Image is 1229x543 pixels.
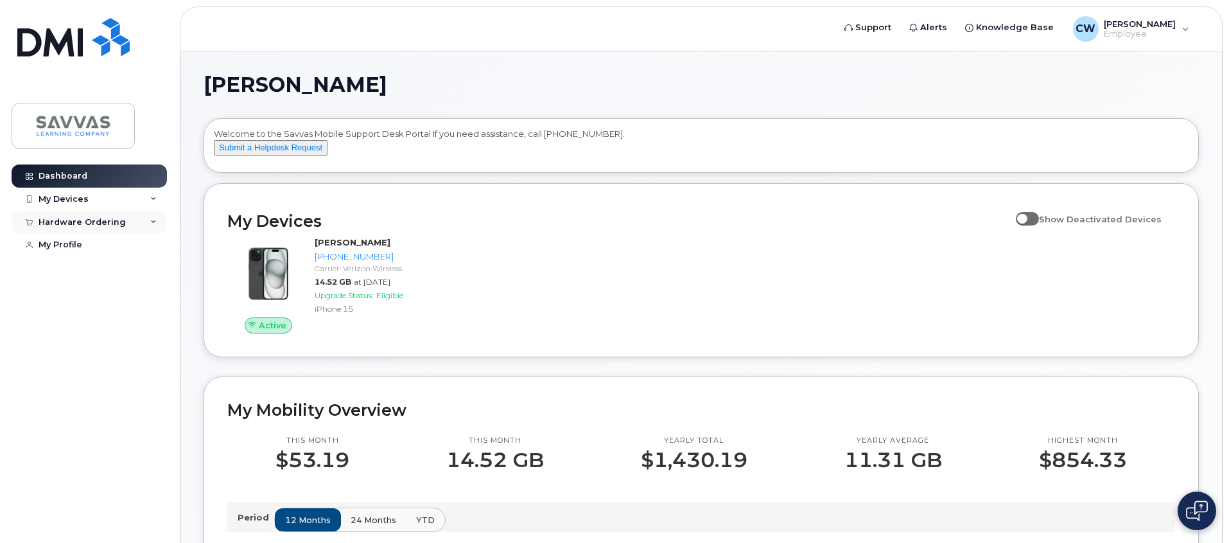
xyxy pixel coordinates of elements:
span: [PERSON_NAME] [204,75,387,94]
span: Active [259,319,286,332]
p: Period [238,512,274,524]
h2: My Mobility Overview [227,400,1175,420]
strong: [PERSON_NAME] [315,237,390,247]
div: Welcome to the Savvas Mobile Support Desk Portal If you need assistance, call [PHONE_NUMBER]. [214,128,1189,168]
p: $1,430.19 [641,449,747,472]
span: Eligible [376,290,403,300]
img: Open chat [1186,501,1208,521]
p: $854.33 [1039,449,1127,472]
div: iPhone 15 [315,303,448,314]
h2: My Devices [227,211,1009,231]
p: 14.52 GB [446,449,544,472]
img: iPhone_15_Black.png [238,243,299,305]
div: [PHONE_NUMBER] [315,251,448,263]
p: $53.19 [275,449,349,472]
p: Yearly total [641,436,747,446]
span: at [DATE] [354,277,390,287]
a: Submit a Helpdesk Request [214,142,327,152]
span: 24 months [351,514,396,526]
button: Submit a Helpdesk Request [214,140,327,156]
p: This month [446,436,544,446]
div: Carrier: Verizon Wireless [315,263,448,274]
p: This month [275,436,349,446]
p: Yearly average [844,436,942,446]
p: Highest month [1039,436,1127,446]
span: Show Deactivated Devices [1039,214,1162,224]
a: Active[PERSON_NAME][PHONE_NUMBER]Carrier: Verizon Wireless14.52 GBat [DATE]Upgrade Status:Eligibl... [227,236,453,334]
span: YTD [416,514,435,526]
span: Upgrade Status: [315,290,374,300]
input: Show Deactivated Devices [1016,207,1026,217]
span: 14.52 GB [315,277,351,287]
p: 11.31 GB [844,449,942,472]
